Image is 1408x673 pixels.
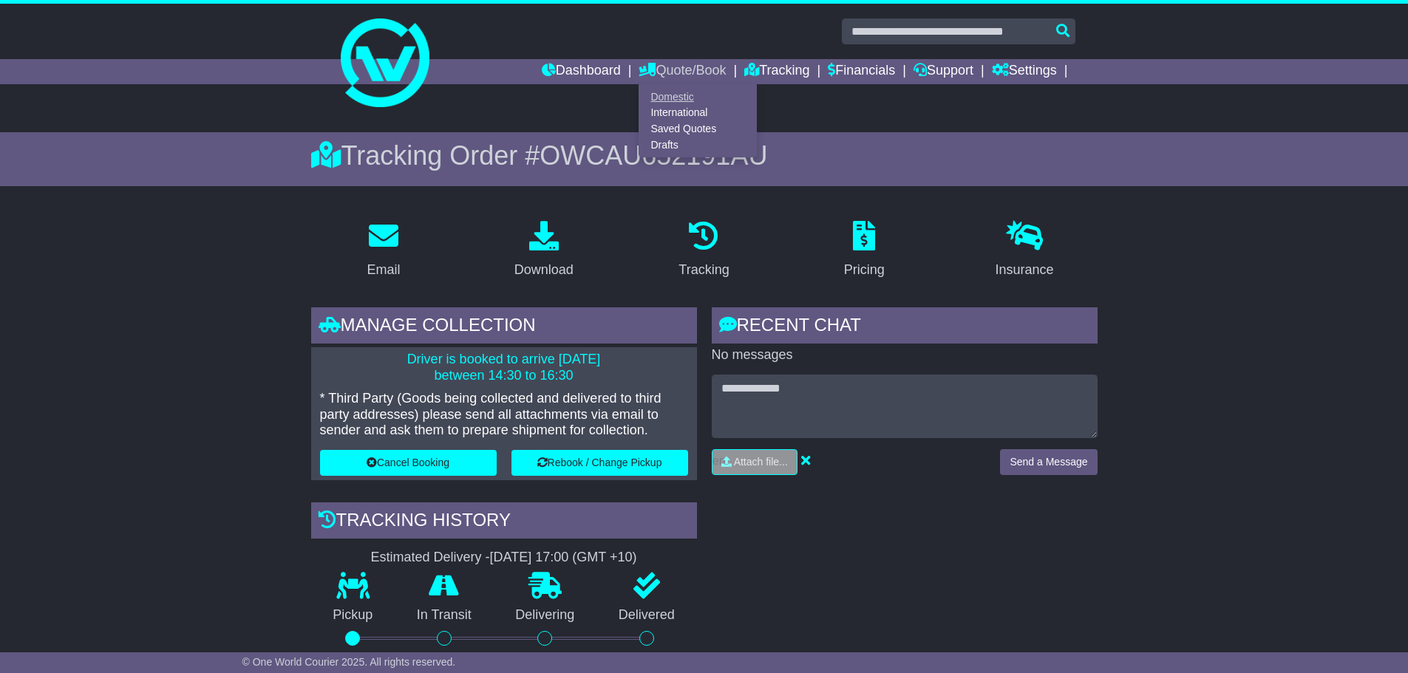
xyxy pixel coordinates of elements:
[992,59,1057,84] a: Settings
[540,140,767,171] span: OWCAU652191AU
[490,550,637,566] div: [DATE] 17:00 (GMT +10)
[828,59,895,84] a: Financials
[311,307,697,347] div: Manage collection
[914,59,973,84] a: Support
[596,607,697,624] p: Delivered
[712,307,1098,347] div: RECENT CHAT
[996,260,1054,280] div: Insurance
[639,137,756,153] a: Drafts
[505,216,583,285] a: Download
[639,105,756,121] a: International
[639,59,726,84] a: Quote/Book
[357,216,409,285] a: Email
[712,347,1098,363] p: No messages
[311,607,395,624] p: Pickup
[542,59,621,84] a: Dashboard
[511,450,688,476] button: Rebook / Change Pickup
[320,391,688,439] p: * Third Party (Goods being collected and delivered to third party addresses) please send all atta...
[744,59,809,84] a: Tracking
[834,216,894,285] a: Pricing
[395,607,494,624] p: In Transit
[639,84,757,157] div: Quote/Book
[494,607,597,624] p: Delivering
[639,89,756,105] a: Domestic
[514,260,574,280] div: Download
[311,140,1098,171] div: Tracking Order #
[986,216,1064,285] a: Insurance
[320,450,497,476] button: Cancel Booking
[679,260,729,280] div: Tracking
[311,550,697,566] div: Estimated Delivery -
[311,502,697,542] div: Tracking history
[639,121,756,137] a: Saved Quotes
[669,216,738,285] a: Tracking
[844,260,885,280] div: Pricing
[367,260,400,280] div: Email
[242,656,456,668] span: © One World Courier 2025. All rights reserved.
[320,352,688,383] p: Driver is booked to arrive [DATE] between 14:30 to 16:30
[1000,449,1097,475] button: Send a Message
